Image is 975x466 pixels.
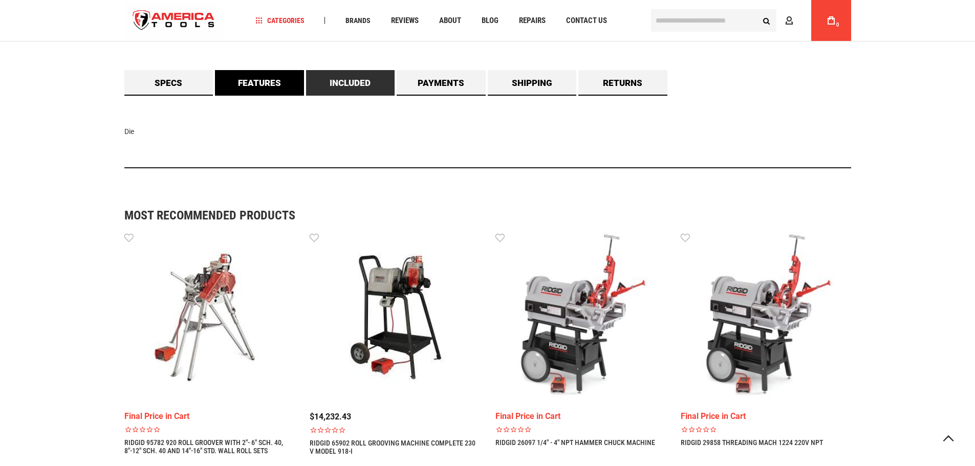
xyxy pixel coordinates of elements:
img: RIDGID 26097 1/4" - 4" NPT HAMMER CHUCK MACHINE [495,232,666,402]
a: Repairs [514,14,550,28]
a: store logo [124,2,224,40]
img: America Tools [124,2,224,40]
span: Repairs [519,17,546,25]
span: $14,232.43 [310,412,351,421]
a: Returns [578,70,667,96]
a: RIDGID 65902 Roll Grooving Machine Complete 230 V Model 918-I [310,439,480,455]
span: Rated 0.0 out of 5 stars 0 reviews [495,426,666,433]
span: Categories [255,17,305,24]
img: RIDGID 65902 Roll Grooving Machine Complete 230 V Model 918-I [310,232,480,402]
span: Brands [345,17,371,24]
a: RIDGID 29858 THREADING MACH 1224 220V NPT [681,438,823,447]
span: Reviews [391,17,419,25]
span: Rated 0.0 out of 5 stars 0 reviews [310,426,480,434]
span: About [439,17,461,25]
a: Specs [124,70,213,96]
a: Categories [251,14,309,28]
span: Contact Us [566,17,607,25]
a: Blog [477,14,503,28]
a: Payments [397,70,486,96]
span: 0 [836,22,839,28]
a: Shipping [488,70,577,96]
img: RIDGID 95782 920 ROLL GROOVER WITH 2"- 6" SCH. 40, 8"-12" SCH. 40 AND 14"-16" STD. WALL ROLL SETS [124,232,295,402]
div: Die [124,96,851,168]
a: Reviews [386,14,423,28]
a: Included [306,70,395,96]
a: RIDGID 95782 920 ROLL GROOVER WITH 2"- 6" SCH. 40, 8"-12" SCH. 40 AND 14"-16" STD. WALL ROLL SETS [124,438,295,455]
strong: Most Recommended Products [124,209,815,221]
button: Search [757,11,776,30]
div: Final Price in Cart [495,412,666,420]
span: Rated 0.0 out of 5 stars 0 reviews [124,426,295,433]
a: About [435,14,466,28]
a: Features [215,70,304,96]
div: Final Price in Cart [124,412,295,420]
img: RIDGID 29858 THREADING MACH 1224 220V NPT [681,232,851,402]
div: Final Price in Cart [681,412,851,420]
span: Rated 0.0 out of 5 stars 0 reviews [681,426,851,433]
span: Blog [482,17,499,25]
a: Contact Us [561,14,612,28]
a: RIDGID 26097 1/4" - 4" NPT HAMMER CHUCK MACHINE [495,438,655,447]
a: Brands [341,14,375,28]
